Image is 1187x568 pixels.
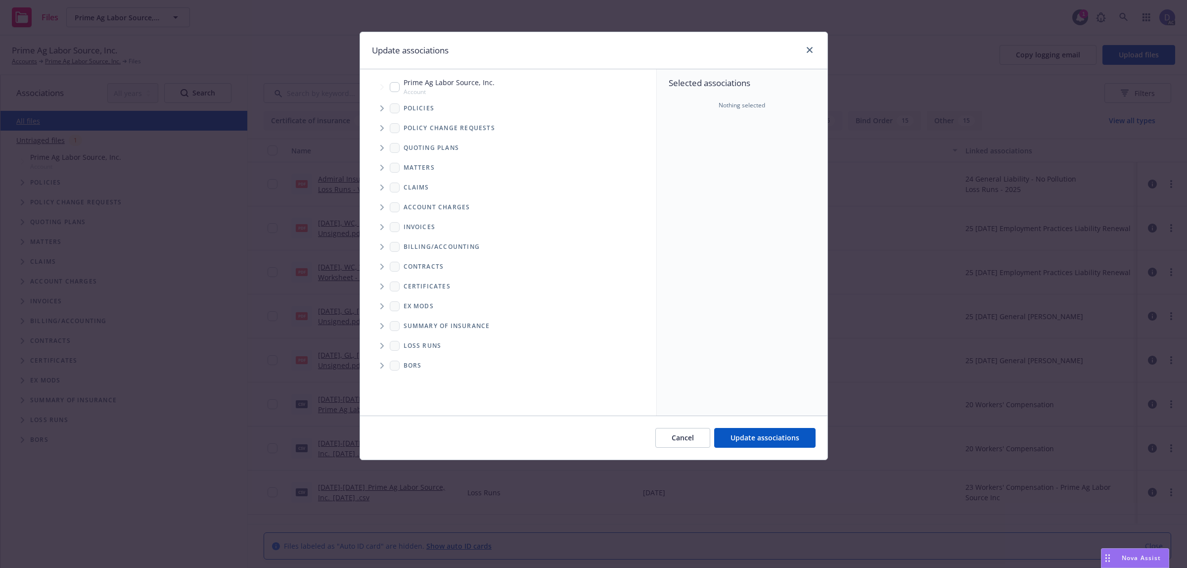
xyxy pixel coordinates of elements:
button: Update associations [714,428,816,448]
span: Nova Assist [1122,554,1161,562]
div: Folder Tree Example [360,237,656,376]
span: Ex Mods [404,303,434,309]
button: Nova Assist [1101,548,1169,568]
span: Account [404,88,495,96]
span: Billing/Accounting [404,244,480,250]
span: Policy change requests [404,125,495,131]
span: Quoting plans [404,145,459,151]
span: BORs [404,363,422,369]
span: Claims [404,185,429,190]
span: Prime Ag Labor Source, Inc. [404,77,495,88]
span: Selected associations [669,77,816,89]
span: Cancel [672,433,694,442]
span: Matters [404,165,435,171]
span: Summary of insurance [404,323,490,329]
span: Contracts [404,264,444,270]
a: close [804,44,816,56]
span: Nothing selected [719,101,765,110]
span: Loss Runs [404,343,442,349]
span: Policies [404,105,435,111]
span: Certificates [404,284,451,289]
h1: Update associations [372,44,449,57]
div: Drag to move [1101,549,1114,568]
span: Account charges [404,204,470,210]
div: Tree Example [360,75,656,237]
button: Cancel [655,428,710,448]
span: Invoices [404,224,436,230]
span: Update associations [730,433,799,442]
